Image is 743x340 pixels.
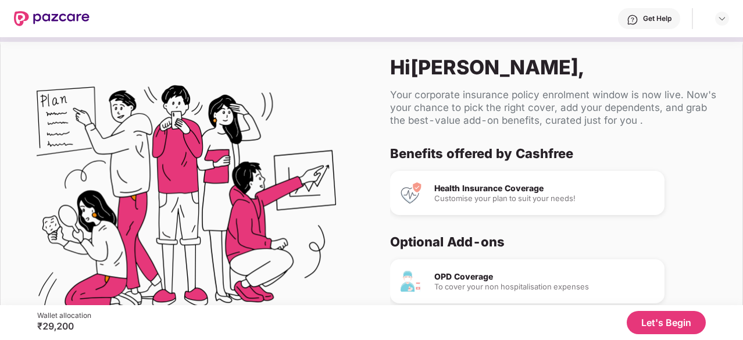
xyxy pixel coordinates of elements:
[390,234,715,250] div: Optional Add-ons
[390,145,715,162] div: Benefits offered by Cashfree
[399,181,423,205] img: Health Insurance Coverage
[627,311,706,334] button: Let's Begin
[37,320,91,332] div: ₹29,200
[390,88,724,127] div: Your corporate insurance policy enrolment window is now live. Now's your chance to pick the right...
[390,55,724,79] div: Hi [PERSON_NAME] ,
[434,273,655,281] div: OPD Coverage
[627,14,638,26] img: svg+xml;base64,PHN2ZyBpZD0iSGVscC0zMngzMiIgeG1sbnM9Imh0dHA6Ly93d3cudzMub3JnLzIwMDAvc3ZnIiB3aWR0aD...
[643,14,671,23] div: Get Help
[37,311,91,320] div: Wallet allocation
[717,14,727,23] img: svg+xml;base64,PHN2ZyBpZD0iRHJvcGRvd24tMzJ4MzIiIHhtbG5zPSJodHRwOi8vd3d3LnczLm9yZy8yMDAwL3N2ZyIgd2...
[434,184,655,192] div: Health Insurance Coverage
[399,270,423,293] img: OPD Coverage
[14,11,90,26] img: New Pazcare Logo
[434,195,655,202] div: Customise your plan to suit your needs!
[434,283,655,291] div: To cover your non hospitalisation expenses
